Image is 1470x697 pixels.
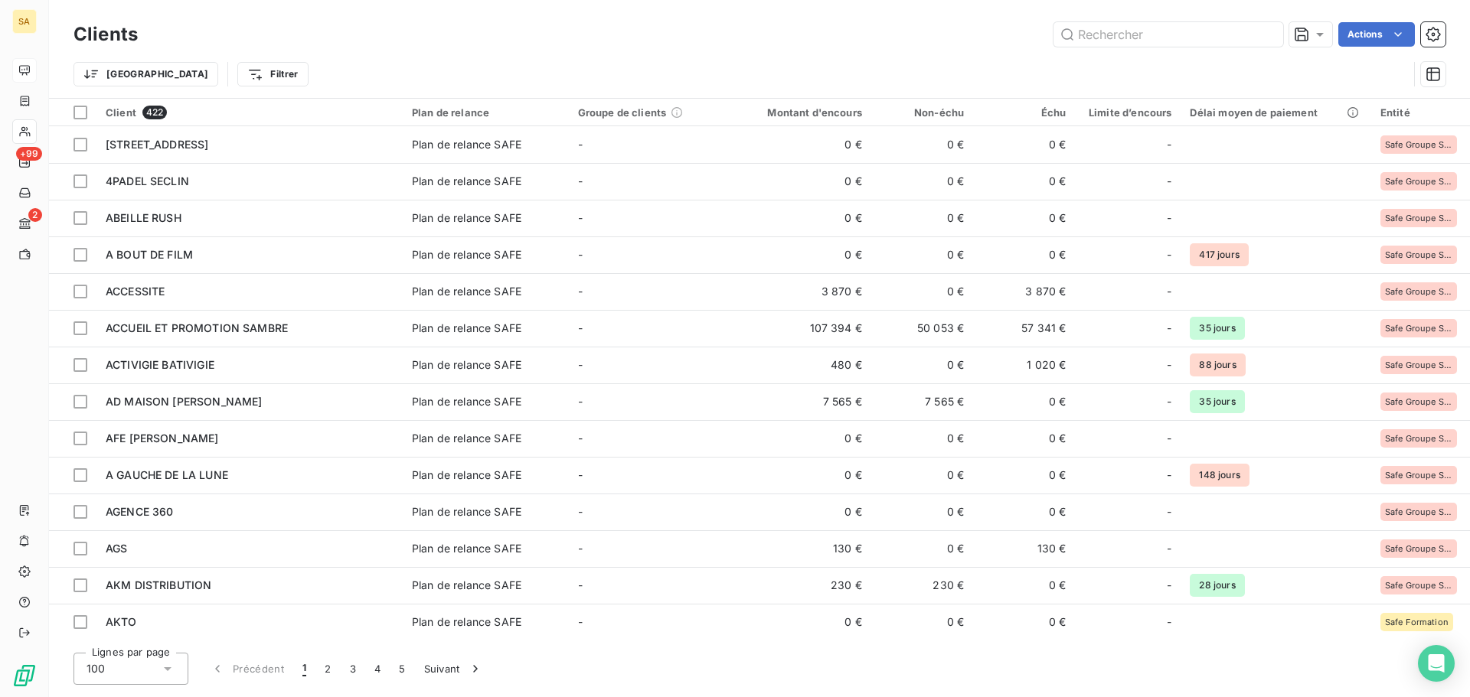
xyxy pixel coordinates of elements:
[1190,353,1245,376] span: 88 jours
[12,9,37,34] div: SA
[237,62,308,86] button: Filtrer
[578,174,583,187] span: -
[871,236,973,273] td: 0 €
[412,394,521,409] div: Plan de relance SAFE
[1190,243,1248,266] span: 417 jours
[415,653,492,685] button: Suivant
[365,653,390,685] button: 4
[1385,471,1452,480] span: Safe Groupe Sécurité
[871,163,973,200] td: 0 €
[412,541,521,556] div: Plan de relance SAFE
[871,383,973,420] td: 7 565 €
[390,653,414,685] button: 5
[734,236,871,273] td: 0 €
[106,615,137,628] span: AKTO
[412,174,521,189] div: Plan de relance SAFE
[880,106,964,119] div: Non-échu
[871,420,973,457] td: 0 €
[973,236,1075,273] td: 0 €
[1380,106,1461,119] div: Entité
[106,542,127,555] span: AGS
[28,208,42,222] span: 2
[973,457,1075,493] td: 0 €
[412,578,521,593] div: Plan de relance SAFE
[106,248,193,261] span: A BOUT DE FILM
[734,126,871,163] td: 0 €
[1167,357,1171,373] span: -
[412,321,521,336] div: Plan de relance SAFE
[412,357,521,373] div: Plan de relance SAFE
[1167,321,1171,336] span: -
[871,126,973,163] td: 0 €
[973,163,1075,200] td: 0 €
[1190,317,1244,340] span: 35 jours
[871,273,973,310] td: 0 €
[106,211,181,224] span: ABEILLE RUSH
[1053,22,1283,47] input: Rechercher
[578,248,583,261] span: -
[412,431,521,446] div: Plan de relance SAFE
[973,567,1075,604] td: 0 €
[16,147,42,161] span: +99
[871,530,973,567] td: 0 €
[142,106,167,119] span: 422
[973,604,1075,640] td: 0 €
[871,457,973,493] td: 0 €
[1167,614,1171,630] span: -
[1385,324,1452,333] span: Safe Groupe Sécurité
[106,174,189,187] span: 4PADEL SECLIN
[743,106,862,119] div: Montant d'encours
[578,138,583,151] span: -
[871,347,973,383] td: 0 €
[734,530,871,567] td: 130 €
[201,653,293,685] button: Précédent
[412,137,521,152] div: Plan de relance SAFE
[578,321,583,334] span: -
[578,285,583,298] span: -
[734,163,871,200] td: 0 €
[1385,397,1452,406] span: Safe Groupe Sécurité
[1167,210,1171,226] span: -
[1167,467,1171,483] span: -
[734,567,871,604] td: 230 €
[302,661,306,676] span: 1
[412,467,521,483] div: Plan de relance SAFE
[973,347,1075,383] td: 1 020 €
[12,663,37,688] img: Logo LeanPay
[578,468,583,481] span: -
[106,138,208,151] span: [STREET_ADDRESS]
[871,200,973,236] td: 0 €
[578,211,583,224] span: -
[293,653,315,685] button: 1
[1385,140,1452,149] span: Safe Groupe Sécurité
[73,21,138,48] h3: Clients
[1190,464,1249,487] span: 148 jours
[734,200,871,236] td: 0 €
[106,106,136,119] span: Client
[73,62,218,86] button: [GEOGRAPHIC_DATA]
[871,604,973,640] td: 0 €
[734,604,871,640] td: 0 €
[1167,174,1171,189] span: -
[871,493,973,530] td: 0 €
[734,383,871,420] td: 7 565 €
[578,578,583,591] span: -
[734,493,871,530] td: 0 €
[578,542,583,555] span: -
[1385,360,1452,370] span: Safe Groupe Sécurité
[1167,504,1171,519] span: -
[734,420,871,457] td: 0 €
[734,310,871,347] td: 107 394 €
[973,273,1075,310] td: 3 870 €
[973,383,1075,420] td: 0 €
[1385,544,1452,553] span: Safe Groupe Sécurité
[973,126,1075,163] td: 0 €
[871,310,973,347] td: 50 053 €
[1418,645,1455,682] div: Open Intercom Messenger
[973,310,1075,347] td: 57 341 €
[1167,247,1171,262] span: -
[578,106,667,119] span: Groupe de clients
[106,468,228,481] span: A GAUCHE DE LA LUNE
[1385,434,1452,443] span: Safe Groupe Sécurité
[1385,287,1452,296] span: Safe Groupe Sécurité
